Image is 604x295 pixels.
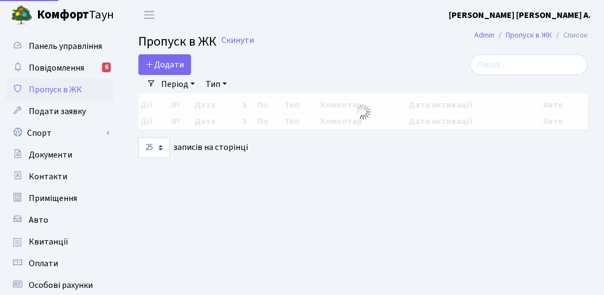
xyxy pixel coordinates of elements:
[145,59,184,71] span: Додати
[201,75,231,93] a: Тип
[5,209,114,231] a: Авто
[29,84,82,96] span: Пропуск в ЖК
[5,57,114,79] a: Повідомлення6
[29,105,86,117] span: Подати заявку
[552,29,588,41] li: Список
[37,6,89,23] b: Комфорт
[29,62,84,74] span: Повідомлення
[449,9,591,22] a: [PERSON_NAME] [PERSON_NAME] А.
[138,32,217,51] span: Пропуск в ЖК
[449,9,591,21] b: [PERSON_NAME] [PERSON_NAME] А.
[157,75,199,93] a: Період
[29,149,72,161] span: Документи
[5,187,114,209] a: Приміщення
[29,171,67,183] span: Контакти
[221,35,254,46] a: Скинути
[29,214,48,226] span: Авто
[5,122,114,144] a: Спорт
[29,279,93,291] span: Особові рахунки
[474,29,494,41] a: Admin
[37,6,114,24] span: Таун
[138,137,170,158] select: записів на сторінці
[102,62,111,72] div: 6
[29,258,58,269] span: Оплати
[5,79,114,101] a: Пропуск в ЖК
[136,6,163,24] button: Переключити навігацію
[5,231,114,253] a: Квитанції
[29,236,68,248] span: Квитанції
[506,29,552,41] a: Пропуск в ЖК
[138,137,248,158] label: записів на сторінці
[29,40,102,52] span: Панель управління
[5,35,114,57] a: Панель управління
[5,144,114,166] a: Документи
[5,101,114,122] a: Подати заявку
[11,4,33,26] img: logo.png
[354,103,372,121] img: Обробка...
[5,166,114,187] a: Контакти
[458,24,604,47] nav: breadcrumb
[5,253,114,274] a: Оплати
[470,54,588,75] input: Пошук...
[138,54,191,75] a: Додати
[29,192,77,204] span: Приміщення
